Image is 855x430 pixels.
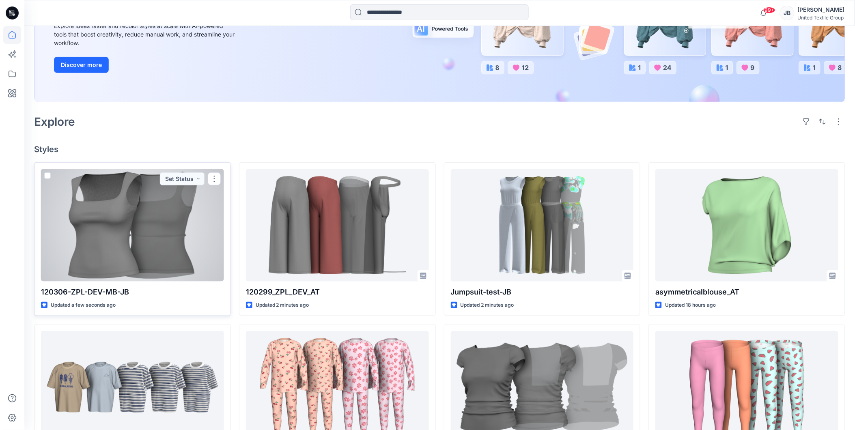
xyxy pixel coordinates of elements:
[34,144,845,154] h4: Styles
[34,115,75,128] h2: Explore
[246,169,429,282] a: 120299_ZPL_DEV_AT
[655,169,838,282] a: asymmetricalblouse_AT
[665,301,716,310] p: Updated 18 hours ago
[54,57,109,73] button: Discover more
[655,286,838,298] p: asymmetricalblouse_AT
[246,286,429,298] p: 120299_ZPL_DEV_AT
[798,15,845,21] div: United Textile Group
[41,286,224,298] p: 120306-ZPL-DEV-MB-JB
[780,6,795,20] div: JB
[451,286,634,298] p: Jumpsuit-test-JB
[41,169,224,282] a: 120306-ZPL-DEV-MB-JB
[54,21,237,47] div: Explore ideas faster and recolor styles at scale with AI-powered tools that boost creativity, red...
[461,301,514,310] p: Updated 2 minutes ago
[54,57,237,73] a: Discover more
[798,5,845,15] div: [PERSON_NAME]
[256,301,309,310] p: Updated 2 minutes ago
[451,169,634,282] a: Jumpsuit-test-JB
[51,301,116,310] p: Updated a few seconds ago
[763,7,775,13] span: 99+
